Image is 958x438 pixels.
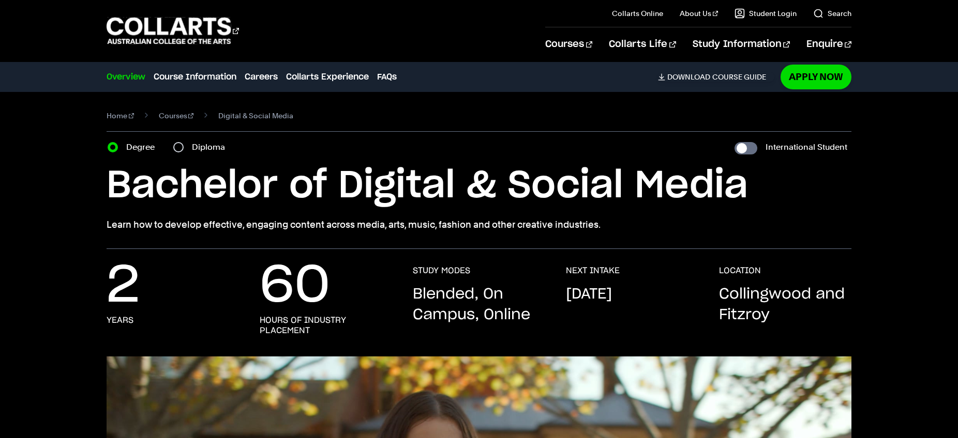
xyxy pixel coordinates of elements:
a: Apply Now [781,65,851,89]
a: Overview [107,71,145,83]
a: DownloadCourse Guide [658,72,774,82]
p: Learn how to develop effective, engaging content across media, arts, music, fashion and other cre... [107,217,851,232]
span: Download [667,72,710,82]
h3: years [107,315,133,325]
a: Courses [159,108,194,123]
div: Go to homepage [107,16,239,45]
a: FAQs [377,71,397,83]
a: Course Information [154,71,236,83]
p: [DATE] [566,284,612,305]
a: Collarts Online [612,8,663,19]
a: Student Login [735,8,797,19]
a: Courses [545,27,592,61]
h3: STUDY MODES [413,265,470,276]
h3: LOCATION [719,265,761,276]
label: Degree [126,140,161,154]
a: Collarts Life [609,27,676,61]
a: Home [107,108,134,123]
a: Study Information [693,27,790,61]
p: 2 [107,265,140,307]
h1: Bachelor of Digital & Social Media [107,163,851,209]
h3: hours of industry placement [260,315,392,336]
p: Collingwood and Fitzroy [719,284,851,325]
a: Collarts Experience [286,71,369,83]
a: Careers [245,71,278,83]
a: Enquire [806,27,851,61]
label: International Student [766,140,847,154]
h3: NEXT INTAKE [566,265,620,276]
p: 60 [260,265,330,307]
span: Digital & Social Media [218,108,293,123]
a: About Us [680,8,718,19]
label: Diploma [192,140,231,154]
p: Blended, On Campus, Online [413,284,545,325]
a: Search [813,8,851,19]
